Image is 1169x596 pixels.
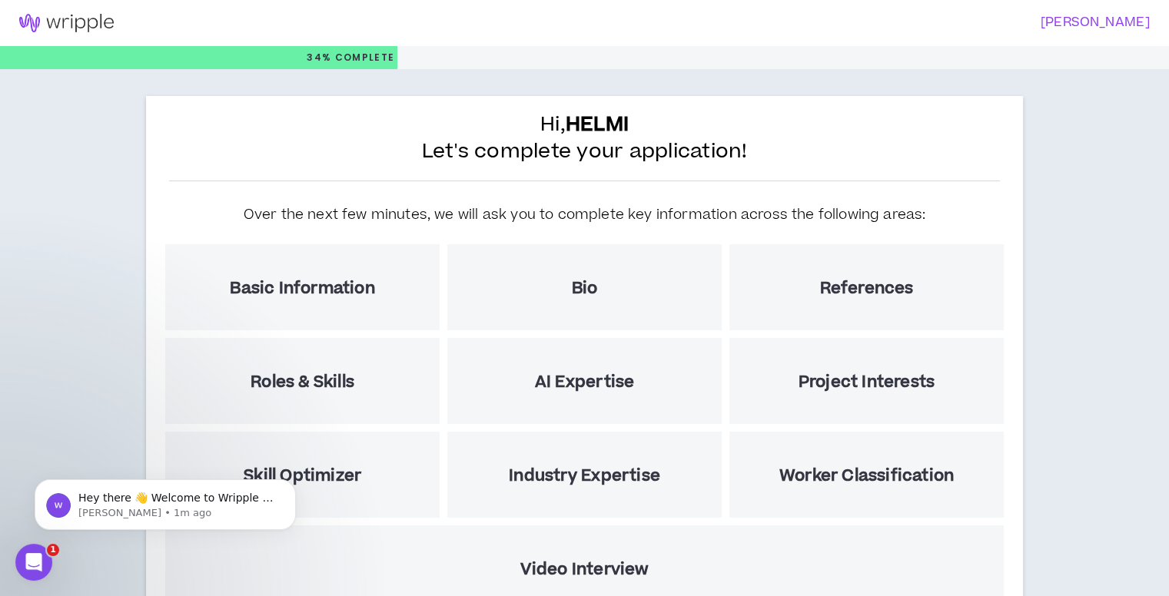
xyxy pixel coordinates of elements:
iframe: Intercom live chat [15,544,52,581]
span: Complete [331,51,394,65]
h5: Bio [572,279,598,298]
p: 34% [307,46,394,69]
h5: Over the next few minutes, we will ask you to complete key information across the following areas: [244,204,926,225]
iframe: Intercom notifications message [12,447,319,555]
h5: Industry Expertise [509,466,660,485]
h5: Basic Information [230,279,374,298]
h5: Video Interview [520,560,649,579]
b: HELMI [566,110,629,139]
h5: Project Interests [799,372,935,392]
h5: References [819,279,913,298]
span: Let's complete your application! [422,138,748,165]
h5: Roles & Skills [251,372,354,392]
span: Hi, [540,111,629,138]
h5: Worker Classification [779,466,954,485]
h5: AI Expertise [535,372,634,392]
span: 1 [47,544,59,556]
h3: [PERSON_NAME] [575,15,1150,30]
